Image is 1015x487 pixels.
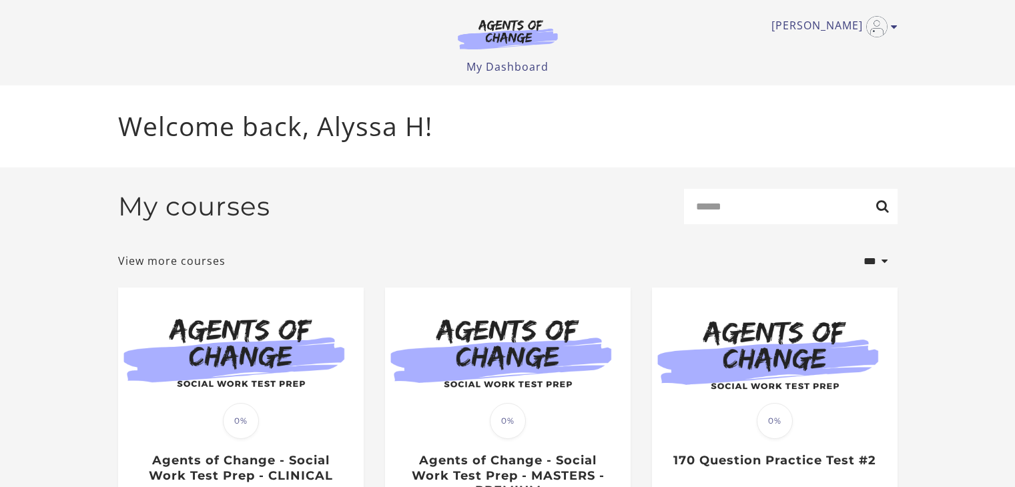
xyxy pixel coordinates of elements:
[771,16,891,37] a: Toggle menu
[666,453,883,468] h3: 170 Question Practice Test #2
[444,19,572,49] img: Agents of Change Logo
[466,59,549,74] a: My Dashboard
[118,191,270,222] h2: My courses
[223,403,259,439] span: 0%
[118,253,226,269] a: View more courses
[490,403,526,439] span: 0%
[757,403,793,439] span: 0%
[118,107,898,146] p: Welcome back, Alyssa H!
[132,453,349,483] h3: Agents of Change - Social Work Test Prep - CLINICAL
